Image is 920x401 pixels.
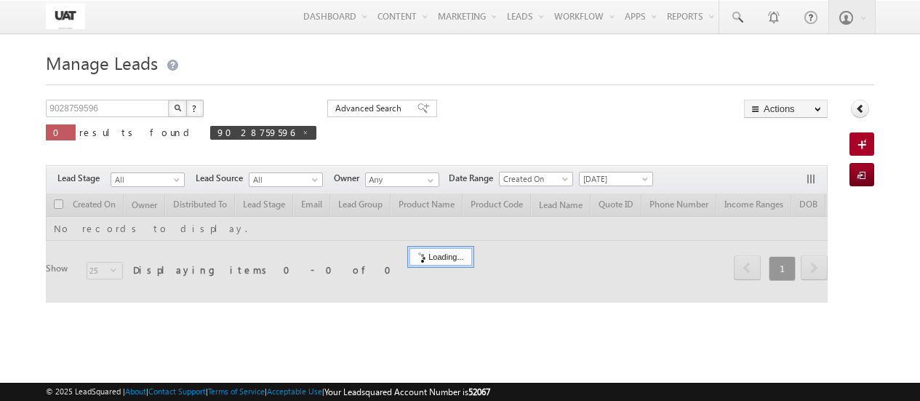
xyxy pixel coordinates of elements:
input: Type to Search [365,172,439,187]
img: Custom Logo [46,4,85,29]
span: ? [192,102,199,114]
a: Show All Items [420,173,438,188]
span: Date Range [449,172,499,185]
a: Created On [499,172,573,186]
span: 52067 [468,386,490,397]
span: Owner [334,172,365,185]
span: 9028759596 [217,126,295,138]
a: Acceptable Use [267,386,322,396]
a: Contact Support [148,386,206,396]
a: About [125,386,146,396]
a: Terms of Service [208,386,265,396]
span: All [249,173,319,186]
span: © 2025 LeadSquared | | | | | [46,385,490,399]
span: Lead Source [196,172,249,185]
a: All [249,172,323,187]
span: Manage Leads [46,51,158,74]
img: Search [174,104,181,111]
span: Created On [500,172,569,186]
a: All [111,172,185,187]
span: All [111,173,180,186]
span: results found [79,126,195,138]
span: Lead Stage [57,172,111,185]
span: Your Leadsquared Account Number is [324,386,490,397]
span: [DATE] [580,172,649,186]
button: Actions [744,100,828,118]
button: ? [186,100,204,117]
div: Loading... [409,248,471,266]
span: Advanced Search [335,102,406,115]
a: [DATE] [579,172,653,186]
span: 0 [53,126,68,138]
